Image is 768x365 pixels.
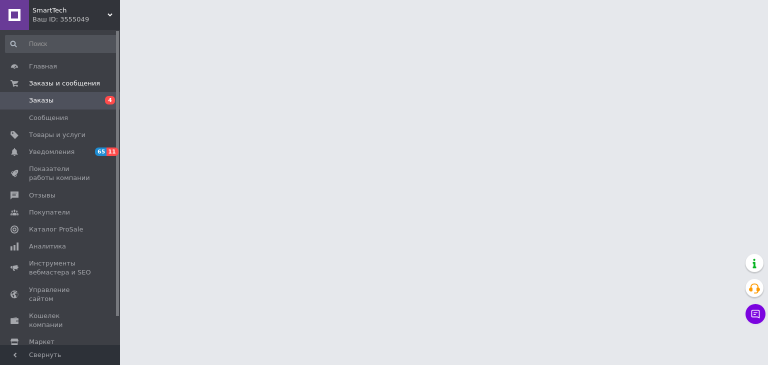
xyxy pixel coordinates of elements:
[29,259,92,277] span: Инструменты вебмастера и SEO
[32,6,107,15] span: SmartTech
[29,96,53,105] span: Заказы
[29,113,68,122] span: Сообщения
[29,311,92,329] span: Кошелек компании
[29,164,92,182] span: Показатели работы компании
[29,208,70,217] span: Покупатели
[29,225,83,234] span: Каталог ProSale
[29,62,57,71] span: Главная
[105,96,115,104] span: 4
[29,130,85,139] span: Товары и услуги
[32,15,120,24] div: Ваш ID: 3555049
[29,285,92,303] span: Управление сайтом
[95,147,106,156] span: 65
[5,35,118,53] input: Поиск
[745,304,765,324] button: Чат с покупателем
[29,191,55,200] span: Отзывы
[29,337,54,346] span: Маркет
[106,147,118,156] span: 11
[29,79,100,88] span: Заказы и сообщения
[29,147,74,156] span: Уведомления
[29,242,66,251] span: Аналитика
